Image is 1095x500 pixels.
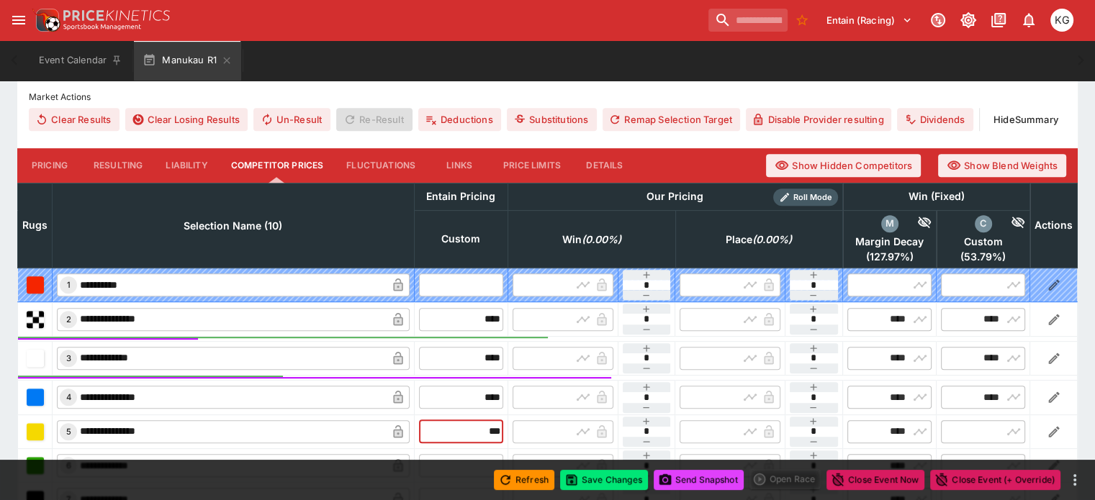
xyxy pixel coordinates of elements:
span: Roll Mode [788,191,838,204]
button: Toggle light/dark mode [955,7,981,33]
button: Price Limits [492,148,572,183]
button: Pricing [17,148,82,183]
span: 4 [63,392,74,402]
span: Re-Result [336,108,412,131]
button: Event Calendar [30,40,131,81]
button: more [1066,471,1083,488]
span: Custom [941,235,1025,248]
button: Close Event (+ Override) [930,470,1060,490]
button: Competitor Prices [220,148,335,183]
span: 3 [63,353,74,363]
th: Win (Fixed) [843,183,1030,210]
div: Hide Competitor [992,215,1026,232]
button: Notifications [1016,7,1042,33]
em: ( 0.00 %) [752,231,792,248]
button: Send Snapshot [654,470,744,490]
button: Resulting [82,148,154,183]
img: PriceKinetics [63,10,170,21]
span: 2 [63,314,74,324]
button: Un-Result [253,108,330,131]
button: Liability [154,148,219,183]
input: search [708,9,788,32]
button: Remap Selection Target [603,108,740,131]
button: Close Event Now [826,470,924,490]
button: Manukau R1 [134,40,241,81]
button: Refresh [494,470,554,490]
em: ( 0.00 %) [582,231,621,248]
span: 5 [63,427,74,437]
img: PriceKinetics Logo [32,6,60,35]
button: Substitutions [507,108,597,131]
button: Dividends [897,108,973,131]
span: 1 [64,280,73,290]
button: Links [427,148,492,183]
th: Entain Pricing [414,183,508,210]
div: Kevin Gutschlag [1050,9,1073,32]
img: Sportsbook Management [63,24,141,30]
span: Selection Name (10) [168,217,298,235]
span: excl. Emergencies (0.00%) [710,231,808,248]
span: Margin Decay [847,235,932,248]
button: Clear Results [29,108,120,131]
button: Connected to PK [925,7,951,33]
button: Details [572,148,637,183]
div: margin_decay [881,215,898,232]
button: Show Hidden Competitors [766,154,921,177]
span: ( 53.79 %) [941,250,1025,263]
div: excl. Emergencies (127.97%) [847,215,932,263]
span: excl. Emergencies (0.00%) [546,231,637,248]
th: Rugs [18,183,53,268]
button: Select Tenant [818,9,921,32]
button: Documentation [986,7,1011,33]
th: Actions [1030,183,1078,268]
button: open drawer [6,7,32,33]
button: Fluctuations [335,148,427,183]
button: Show Blend Weights [938,154,1066,177]
div: custom [975,215,992,232]
button: No Bookmarks [790,9,814,32]
label: Market Actions [29,86,1066,108]
button: Disable Provider resulting [746,108,892,131]
div: split button [749,469,821,489]
button: Save Changes [560,470,648,490]
button: Kevin Gutschlag [1046,4,1078,36]
button: Clear Losing Results [125,108,248,131]
div: Hide Competitor [898,215,932,232]
button: Deductions [418,108,501,131]
div: excl. Emergencies (53.79%) [941,215,1025,263]
th: Custom [414,210,508,268]
div: Show/hide Price Roll mode configuration. [773,188,838,206]
span: ( 127.97 %) [847,250,932,263]
button: HideSummary [986,108,1066,131]
div: Our Pricing [641,188,709,206]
